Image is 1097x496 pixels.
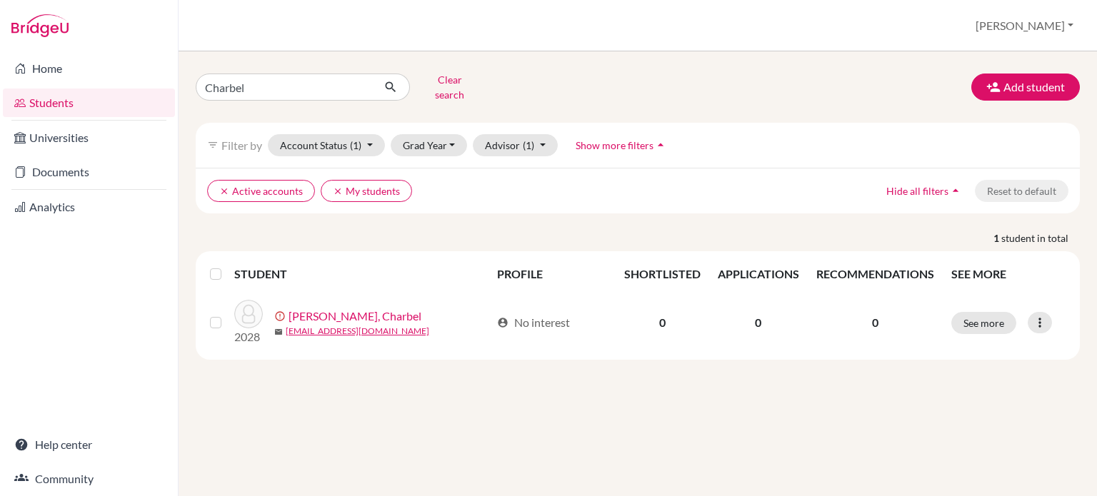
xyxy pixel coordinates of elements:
button: Show more filtersarrow_drop_up [563,134,680,156]
input: Find student by name... [196,74,373,101]
span: account_circle [497,317,509,328]
span: Filter by [221,138,262,152]
span: (1) [523,139,534,151]
span: Hide all filters [886,185,948,197]
th: SHORTLISTED [616,257,709,291]
td: 0 [709,291,808,354]
th: RECOMMENDATIONS [808,257,943,291]
a: [PERSON_NAME], Charbel [289,308,421,325]
span: (1) [350,139,361,151]
a: Home [3,54,175,83]
a: Universities [3,123,175,152]
button: Reset to default [975,180,1068,202]
button: clearActive accounts [207,180,315,202]
th: PROFILE [489,257,616,291]
i: arrow_drop_up [653,138,668,152]
button: Advisor(1) [473,134,558,156]
th: STUDENT [234,257,488,291]
span: student in total [1001,231,1080,246]
a: Analytics [3,193,175,221]
button: Clear search [410,69,489,106]
button: [PERSON_NAME] [969,12,1080,39]
i: arrow_drop_up [948,183,963,198]
p: 2028 [234,328,263,345]
a: Community [3,465,175,493]
button: Hide all filtersarrow_drop_up [874,180,975,202]
strong: 1 [993,231,1001,246]
button: Add student [971,74,1080,101]
a: Students [3,88,175,117]
a: Documents [3,158,175,186]
td: 0 [616,291,709,354]
th: SEE MORE [943,257,1074,291]
a: [EMAIL_ADDRESS][DOMAIN_NAME] [286,325,429,338]
i: clear [333,186,343,196]
a: Help center [3,430,175,459]
button: Account Status(1) [268,134,385,156]
span: Show more filters [576,139,653,151]
span: mail [274,328,283,336]
div: No interest [497,314,570,331]
img: Joseph Zeinoun, Charbel [234,300,263,328]
button: clearMy students [321,180,412,202]
button: See more [951,312,1016,334]
img: Bridge-U [11,14,69,37]
p: 0 [816,314,934,331]
i: clear [219,186,229,196]
button: Grad Year [391,134,468,156]
i: filter_list [207,139,219,151]
th: APPLICATIONS [709,257,808,291]
span: error_outline [274,310,289,322]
